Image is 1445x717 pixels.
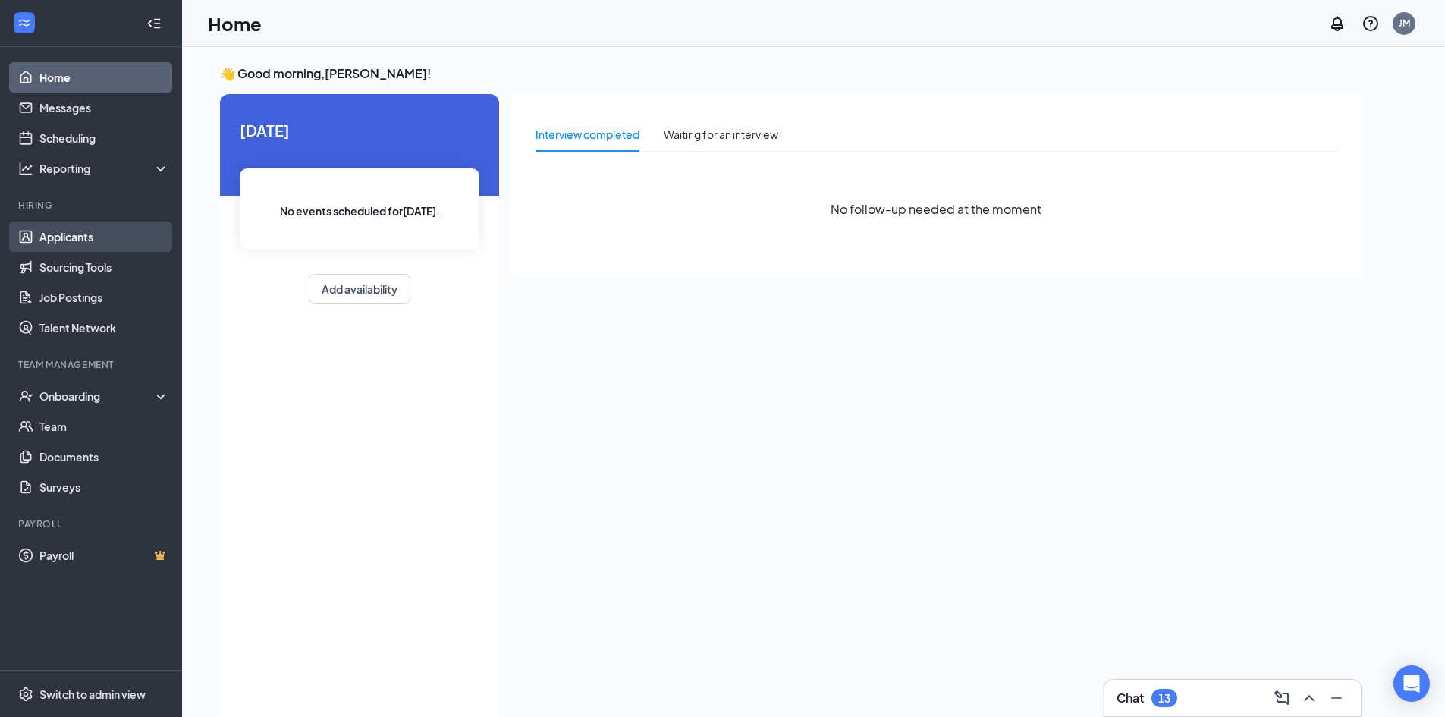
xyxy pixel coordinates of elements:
div: Interview completed [536,126,639,143]
div: Reporting [39,161,170,176]
a: Documents [39,442,169,472]
svg: UserCheck [18,388,33,404]
a: Team [39,411,169,442]
h1: Home [208,11,262,36]
svg: ComposeMessage [1273,689,1291,707]
svg: Notifications [1328,14,1346,33]
svg: Settings [18,687,33,702]
svg: Minimize [1327,689,1346,707]
a: Sourcing Tools [39,252,169,282]
span: No events scheduled for [DATE] . [280,203,440,219]
svg: Analysis [18,161,33,176]
div: JM [1399,17,1410,30]
div: Onboarding [39,388,156,404]
svg: ChevronUp [1300,689,1318,707]
span: [DATE] [240,118,479,142]
svg: Collapse [146,16,162,31]
div: Team Management [18,358,166,371]
button: ComposeMessage [1270,686,1294,710]
a: Scheduling [39,123,169,153]
svg: QuestionInfo [1362,14,1380,33]
div: Open Intercom Messenger [1393,665,1430,702]
a: Talent Network [39,313,169,343]
a: Messages [39,93,169,123]
button: Add availability [309,274,410,304]
h3: Chat [1117,690,1144,706]
button: Minimize [1324,686,1349,710]
div: Switch to admin view [39,687,146,702]
a: Surveys [39,472,169,502]
div: Hiring [18,199,166,212]
button: ChevronUp [1297,686,1321,710]
span: No follow-up needed at the moment [831,200,1041,219]
h3: 👋 Good morning, [PERSON_NAME] ! [220,65,1361,82]
a: Applicants [39,222,169,252]
a: Home [39,62,169,93]
a: Job Postings [39,282,169,313]
svg: WorkstreamLogo [17,15,32,30]
a: PayrollCrown [39,540,169,571]
div: 13 [1158,692,1170,705]
div: Waiting for an interview [664,126,778,143]
div: Payroll [18,517,166,530]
